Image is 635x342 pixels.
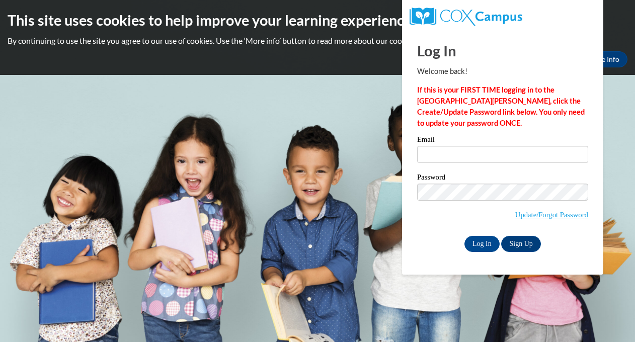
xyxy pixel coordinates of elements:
a: Update/Forgot Password [515,211,588,219]
p: Welcome back! [417,66,588,77]
strong: If this is your FIRST TIME logging in to the [GEOGRAPHIC_DATA][PERSON_NAME], click the Create/Upd... [417,85,585,127]
p: By continuing to use the site you agree to our use of cookies. Use the ‘More info’ button to read... [8,35,627,46]
input: Log In [464,236,500,252]
a: Sign Up [501,236,540,252]
a: More Info [580,51,627,67]
label: Email [417,136,588,146]
h2: This site uses cookies to help improve your learning experience. [8,10,627,30]
h1: Log In [417,40,588,61]
label: Password [417,174,588,184]
img: COX Campus [410,8,522,26]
